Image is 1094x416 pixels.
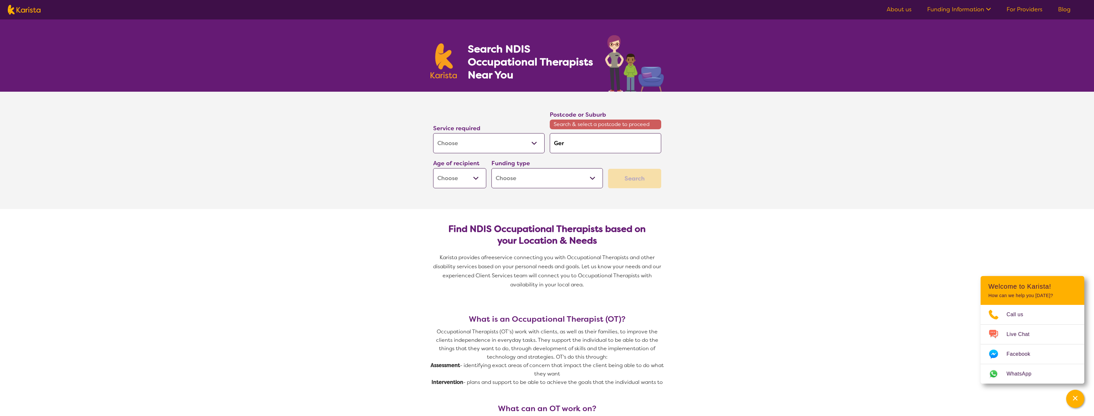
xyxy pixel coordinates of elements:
span: Karista provides a [440,254,484,261]
strong: Intervention [432,379,463,386]
button: Channel Menu [1066,390,1084,408]
span: Call us [1007,310,1031,319]
a: Web link opens in a new tab. [981,364,1084,384]
span: service connecting you with Occupational Therapists and other disability services based on your p... [433,254,662,288]
span: WhatsApp [1007,369,1039,379]
img: occupational-therapy [605,35,664,92]
span: free [484,254,495,261]
a: Funding Information [927,6,991,13]
a: About us [887,6,912,13]
input: Type [550,133,661,153]
p: Occupational Therapists (OT’s) work with clients, as well as their families, to improve the clien... [431,328,664,361]
p: - plans and support to be able to achieve the goals that the individual wants to [431,378,664,387]
h2: Find NDIS Occupational Therapists based on your Location & Needs [438,223,656,247]
img: Karista logo [431,43,457,78]
a: For Providers [1007,6,1042,13]
label: Postcode or Suburb [550,111,606,119]
p: - identifying exact areas of concern that impact the client being able to do what they want [431,361,664,378]
div: Channel Menu [981,276,1084,384]
p: How can we help you [DATE]? [988,293,1077,298]
h2: Welcome to Karista! [988,283,1077,290]
h3: What is an Occupational Therapist (OT)? [431,315,664,324]
h3: What can an OT work on? [431,404,664,413]
ul: Choose channel [981,305,1084,384]
span: Facebook [1007,349,1038,359]
span: Live Chat [1007,329,1037,339]
label: Service required [433,124,480,132]
span: Search & select a postcode to proceed [550,120,661,129]
strong: Assessment [431,362,460,369]
label: Age of recipient [433,159,479,167]
img: Karista logo [8,5,40,15]
h1: Search NDIS Occupational Therapists Near You [468,42,594,81]
a: Blog [1058,6,1071,13]
label: Funding type [491,159,530,167]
